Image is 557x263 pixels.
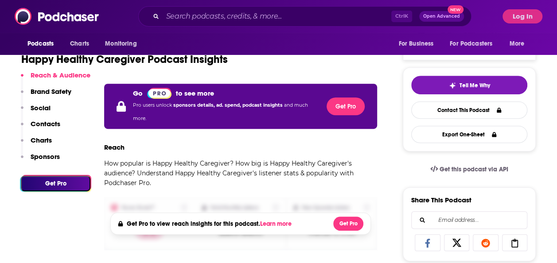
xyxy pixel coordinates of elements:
button: Reach & Audience [21,71,90,87]
span: More [510,38,525,50]
p: Sponsors [31,152,60,161]
button: Get Pro [21,176,90,191]
button: Log In [502,9,542,23]
span: New [448,5,464,14]
button: open menu [503,35,536,52]
img: Podchaser Pro [147,88,171,99]
button: open menu [392,35,444,52]
button: Social [21,104,51,120]
button: Learn more [260,220,294,228]
a: Get this podcast via API [423,159,515,180]
button: Open AdvancedNew [419,11,464,22]
p: Brand Safety [31,87,71,96]
button: Get Pro [333,217,363,231]
img: Podchaser - Follow, Share and Rate Podcasts [15,8,100,25]
input: Email address... [419,212,520,228]
a: Share on Facebook [415,234,440,251]
button: open menu [99,35,148,52]
p: How popular is Happy Healthy Caregiver? How big is Happy Healthy Caregiver's audience? Understand... [104,159,377,188]
a: Share on Reddit [473,234,499,251]
p: Charts [31,136,52,144]
h1: Happy Healthy Caregiver Podcast Insights [21,53,228,66]
button: Get Pro [327,97,365,115]
span: Podcasts [27,38,54,50]
a: Share on X/Twitter [444,234,470,251]
button: Export One-Sheet [411,126,527,143]
span: For Business [398,38,433,50]
span: Open Advanced [423,14,460,19]
a: Pro website [147,87,171,99]
span: Charts [70,38,89,50]
div: Search podcasts, credits, & more... [138,6,471,27]
a: Charts [64,35,94,52]
h4: Get Pro to view reach insights for this podcast. [127,220,294,228]
span: Tell Me Why [460,82,490,89]
a: Contact This Podcast [411,101,527,119]
button: Charts [21,136,52,152]
p: Reach & Audience [31,71,90,79]
button: Contacts [21,120,60,136]
p: Pro users unlock and much more. [133,99,319,125]
h3: Reach [104,143,125,151]
span: sponsors details, ad. spend, podcast insights [173,102,284,108]
input: Search podcasts, credits, & more... [163,9,391,23]
span: Monitoring [105,38,136,50]
img: tell me why sparkle [449,82,456,89]
p: to see more [176,89,214,97]
button: Sponsors [21,152,60,169]
button: tell me why sparkleTell Me Why [411,76,527,94]
div: Search followers [411,211,527,229]
button: Brand Safety [21,87,71,104]
a: Copy Link [502,234,528,251]
button: open menu [444,35,505,52]
p: Social [31,104,51,112]
span: Ctrl K [391,11,412,22]
p: Contacts [31,120,60,128]
button: open menu [21,35,65,52]
span: For Podcasters [450,38,492,50]
p: Go [133,89,143,97]
h3: Share This Podcast [411,196,471,204]
span: Get this podcast via API [440,166,508,173]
